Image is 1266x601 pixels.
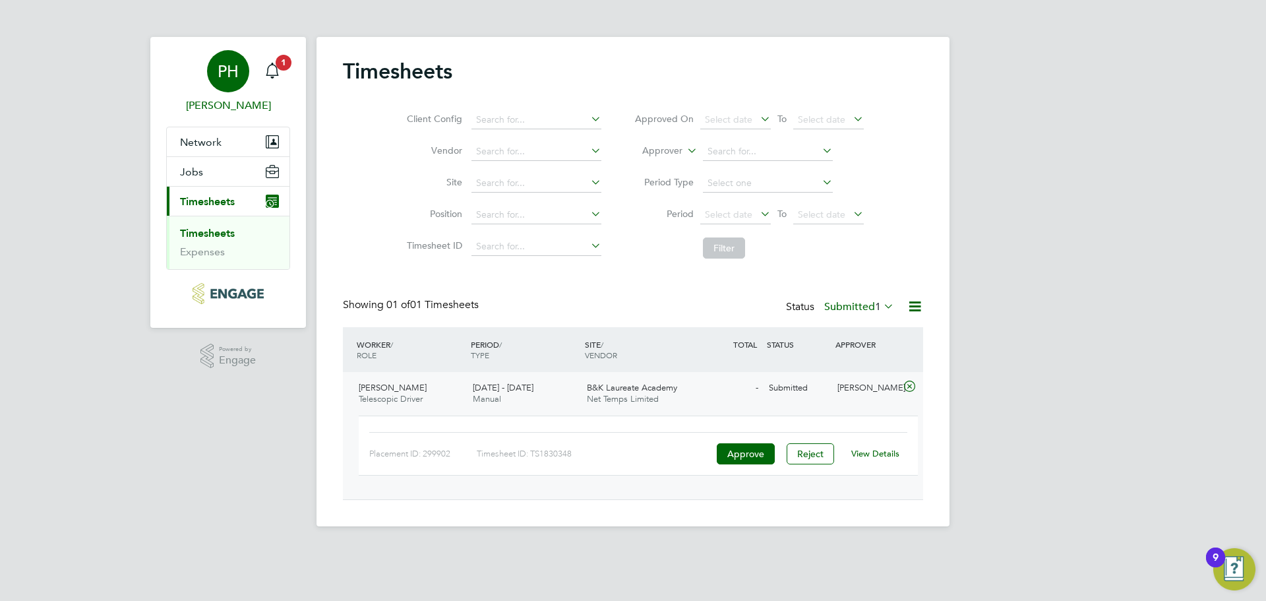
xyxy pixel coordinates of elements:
span: 1 [276,55,291,71]
div: SITE [582,332,696,367]
span: Select date [705,113,752,125]
button: Approve [717,443,775,464]
span: Powered by [219,344,256,355]
div: Timesheet ID: TS1830348 [477,443,713,464]
span: Network [180,136,222,148]
div: Timesheets [167,216,289,269]
a: Timesheets [180,227,235,239]
span: PH [218,63,239,80]
span: 01 of [386,298,410,311]
span: B&K Laureate Academy [587,382,677,393]
button: Reject [787,443,834,464]
button: Timesheets [167,187,289,216]
span: / [499,339,502,350]
span: Phil Hawley [166,98,290,113]
span: ROLE [357,350,377,360]
span: Select date [798,208,845,220]
label: Period [634,208,694,220]
span: TOTAL [733,339,757,350]
input: Search for... [471,111,601,129]
span: To [773,205,791,222]
span: [PERSON_NAME] [359,382,427,393]
button: Network [167,127,289,156]
a: View Details [851,448,899,459]
label: Site [403,176,462,188]
a: Expenses [180,245,225,258]
button: Open Resource Center, 9 new notifications [1213,548,1255,590]
div: Placement ID: 299902 [369,443,477,464]
span: 01 Timesheets [386,298,479,311]
img: bandk-logo-retina.png [193,283,263,304]
span: Timesheets [180,195,235,208]
button: Filter [703,237,745,259]
a: Powered byEngage [200,344,256,369]
div: [PERSON_NAME] [832,377,901,399]
input: Select one [703,174,833,193]
a: 1 [259,50,286,92]
label: Timesheet ID [403,239,462,251]
label: Vendor [403,144,462,156]
div: WORKER [353,332,467,367]
input: Search for... [471,237,601,256]
label: Position [403,208,462,220]
span: VENDOR [585,350,617,360]
div: APPROVER [832,332,901,356]
label: Period Type [634,176,694,188]
span: Engage [219,355,256,366]
input: Search for... [471,174,601,193]
label: Client Config [403,113,462,125]
span: TYPE [471,350,489,360]
h2: Timesheets [343,58,452,84]
nav: Main navigation [150,37,306,328]
span: Select date [798,113,845,125]
div: Status [786,298,897,317]
span: / [601,339,603,350]
label: Approved On [634,113,694,125]
span: Net Temps Limited [587,393,659,404]
div: PERIOD [467,332,582,367]
div: Submitted [764,377,832,399]
div: - [695,377,764,399]
span: [DATE] - [DATE] [473,382,533,393]
div: 9 [1213,557,1219,575]
span: Select date [705,208,752,220]
input: Search for... [471,206,601,224]
span: To [773,110,791,127]
span: Manual [473,393,501,404]
div: STATUS [764,332,832,356]
span: Jobs [180,166,203,178]
a: PH[PERSON_NAME] [166,50,290,113]
div: Showing [343,298,481,312]
span: Telescopic Driver [359,393,423,404]
label: Submitted [824,300,894,313]
a: Go to home page [166,283,290,304]
input: Search for... [703,142,833,161]
input: Search for... [471,142,601,161]
label: Approver [623,144,682,158]
button: Jobs [167,157,289,186]
span: 1 [875,300,881,313]
span: / [390,339,393,350]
